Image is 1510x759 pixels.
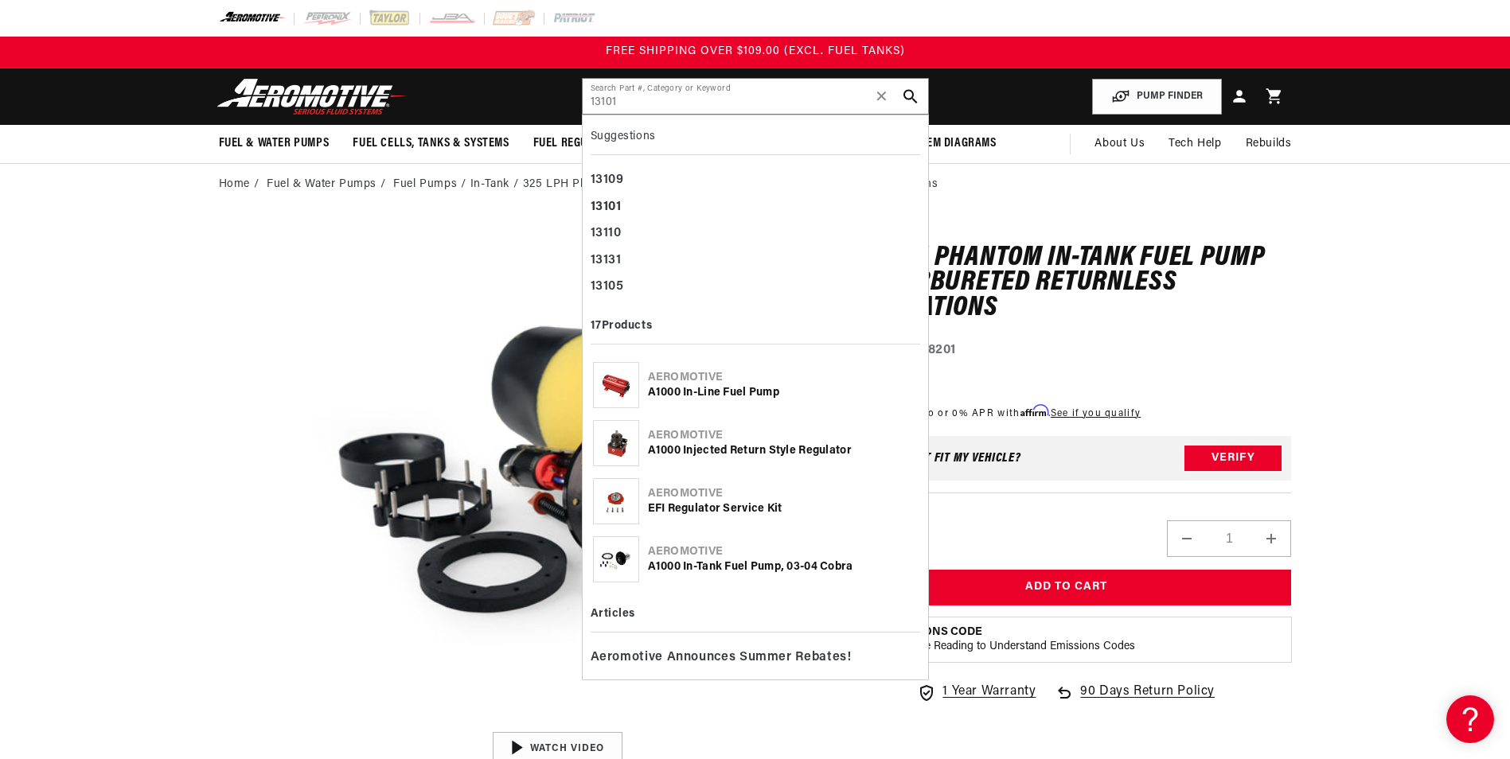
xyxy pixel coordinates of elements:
span: System Diagrams [903,135,997,152]
img: Aeromotive [213,78,412,115]
div: 13105 [591,274,920,301]
img: A1000 In-Line Fuel Pump [594,370,638,401]
span: Aeromotive Announces Summer Rebates! [591,647,852,669]
summary: Fuel & Water Pumps [207,125,341,162]
span: 1 Year Warranty [942,682,1036,703]
div: A1000 Injected return style Regulator [648,443,918,459]
span: Rebuilds [1246,135,1292,153]
div: Part Number: [841,341,1292,361]
span: Fuel Regulators [533,135,626,152]
img: EFI Regulator Service Kit [594,487,638,517]
span: About Us [1094,138,1145,150]
div: A1000 In-Tank Fuel Pump, 03-04 Cobra [648,559,918,575]
img: A1000 In-Tank Fuel Pump, 03-04 Cobra [594,545,638,575]
div: Aeromotive [648,486,918,502]
span: ✕ [875,84,889,109]
span: FREE SHIPPING OVER $109.00 (EXCL. FUEL TANKS) [606,45,905,57]
b: 13101 [591,200,622,213]
summary: System Diagrams [891,125,1009,162]
button: Add to Cart [841,570,1292,605]
div: EFI Regulator Service Kit [648,501,918,517]
summary: Rebuilds [1234,125,1304,163]
li: In-Tank [470,176,523,193]
strong: Emissions Code [886,626,982,638]
summary: Tech Help [1157,125,1233,163]
a: About Us [1083,125,1157,163]
a: Fuel & Water Pumps [267,176,377,193]
li: 325 LPH Phantom In-Tank Fuel Pump Kit, Carbureted Returnless Applications [523,176,938,193]
span: Tech Help [1169,135,1221,153]
div: Aeromotive [648,428,918,444]
span: 90 Days Return Policy [1080,682,1215,718]
a: Home [219,176,250,193]
button: Emissions CodeContinue Reading to Understand Emissions Codes [886,625,1135,654]
div: 13110 [591,220,920,247]
button: search button [893,79,928,114]
p: Starting at /mo or 0% APR with . [841,406,1141,421]
a: See if you qualify - Learn more about Affirm Financing (opens in modal) [1051,409,1141,418]
a: 90 Days Return Policy [1055,682,1215,718]
h1: 325 LPH Phantom In-Tank Fuel Pump Kit, Carbureted Returnless Applications [841,246,1292,321]
button: PUMP FINDER [1092,79,1222,115]
div: Aeromotive [648,544,918,560]
p: Continue Reading to Understand Emissions Codes [886,640,1135,654]
a: 1 Year Warranty [917,682,1036,703]
b: Articles [591,608,635,620]
summary: Fuel Regulators [521,125,638,162]
div: 13109 [591,167,920,194]
button: Verify [1184,446,1282,471]
div: Aeromotive [648,370,918,386]
div: 13131 [591,247,920,274]
div: Suggestions [591,123,920,155]
div: Does This part fit My vehicle? [850,452,1021,465]
b: 17 Products [591,320,653,332]
strong: 18201 [923,344,956,356]
span: Affirm [1020,405,1048,417]
span: Fuel & Water Pumps [219,135,330,152]
a: Fuel Pumps [393,176,457,193]
img: A1000 Injected return style Regulator [594,429,638,458]
span: Fuel Cells, Tanks & Systems [353,135,509,152]
div: A1000 In-Line Fuel Pump [648,385,918,401]
summary: Fuel Cells, Tanks & Systems [341,125,521,162]
input: Search by Part Number, Category or Keyword [583,79,928,114]
nav: breadcrumbs [219,176,1292,193]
